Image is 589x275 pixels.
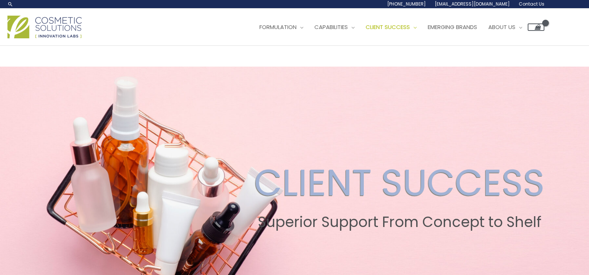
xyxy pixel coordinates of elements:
[422,16,483,38] a: Emerging Brands
[254,16,309,38] a: Formulation
[483,16,528,38] a: About Us
[7,1,13,7] a: Search icon link
[366,23,410,31] span: Client Success
[360,16,422,38] a: Client Success
[254,214,545,231] h2: Superior Support From Concept to Shelf
[428,23,477,31] span: Emerging Brands
[387,1,426,7] span: [PHONE_NUMBER]
[435,1,510,7] span: [EMAIL_ADDRESS][DOMAIN_NAME]
[314,23,348,31] span: Capabilities
[254,161,545,205] h2: CLIENT SUCCESS
[248,16,544,38] nav: Site Navigation
[7,16,82,38] img: Cosmetic Solutions Logo
[519,1,544,7] span: Contact Us
[528,23,544,31] a: View Shopping Cart, empty
[309,16,360,38] a: Capabilities
[259,23,297,31] span: Formulation
[488,23,515,31] span: About Us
